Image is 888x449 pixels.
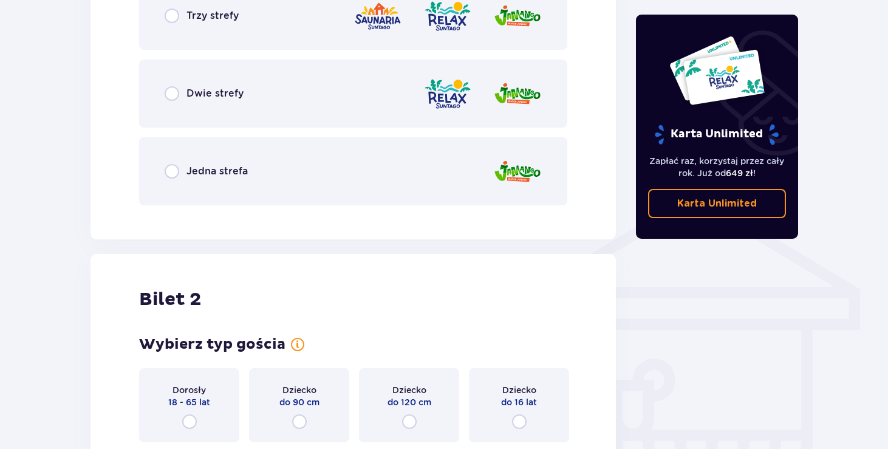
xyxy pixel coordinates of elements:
[493,77,542,111] img: zone logo
[726,168,753,178] span: 649 zł
[493,154,542,189] img: zone logo
[392,384,426,396] p: Dziecko
[282,384,316,396] p: Dziecko
[423,77,472,111] img: zone logo
[139,335,285,354] p: Wybierz typ gościa
[501,396,537,408] p: do 16 lat
[279,396,319,408] p: do 90 cm
[139,288,201,311] p: Bilet 2
[186,9,239,22] p: Trzy strefy
[186,87,244,100] p: Dwie strefy
[172,384,206,396] p: Dorosły
[677,197,757,210] p: Karta Unlimited
[648,155,787,179] p: Zapłać raz, korzystaj przez cały rok. Już od !
[502,384,536,396] p: Dziecko
[168,396,210,408] p: 18 - 65 lat
[648,189,787,218] a: Karta Unlimited
[654,124,780,145] p: Karta Unlimited
[388,396,431,408] p: do 120 cm
[186,165,248,178] p: Jedna strefa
